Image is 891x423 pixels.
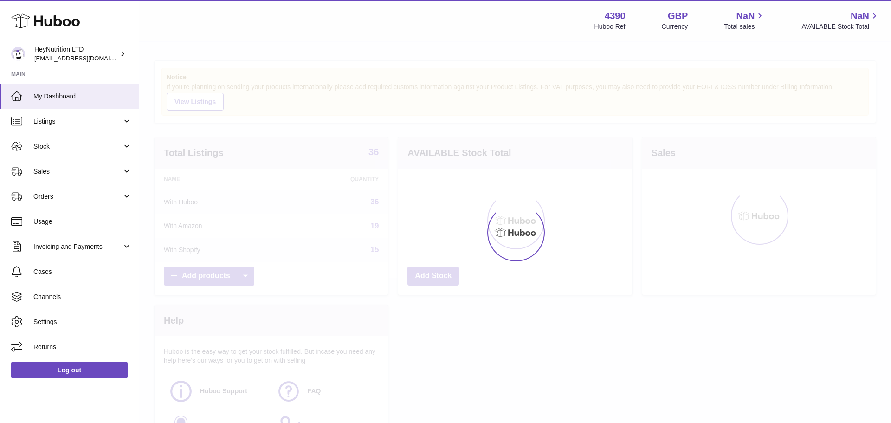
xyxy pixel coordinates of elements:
[724,10,765,31] a: NaN Total sales
[33,242,122,251] span: Invoicing and Payments
[736,10,755,22] span: NaN
[33,167,122,176] span: Sales
[11,362,128,378] a: Log out
[34,54,136,62] span: [EMAIL_ADDRESS][DOMAIN_NAME]
[662,22,688,31] div: Currency
[801,10,880,31] a: NaN AVAILABLE Stock Total
[33,318,132,326] span: Settings
[33,293,132,301] span: Channels
[33,217,132,226] span: Usage
[594,22,626,31] div: Huboo Ref
[668,10,688,22] strong: GBP
[724,22,765,31] span: Total sales
[33,92,132,101] span: My Dashboard
[33,192,122,201] span: Orders
[33,117,122,126] span: Listings
[605,10,626,22] strong: 4390
[33,142,122,151] span: Stock
[33,267,132,276] span: Cases
[11,47,25,61] img: internalAdmin-4390@internal.huboo.com
[801,22,880,31] span: AVAILABLE Stock Total
[851,10,869,22] span: NaN
[33,343,132,351] span: Returns
[34,45,118,63] div: HeyNutrition LTD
